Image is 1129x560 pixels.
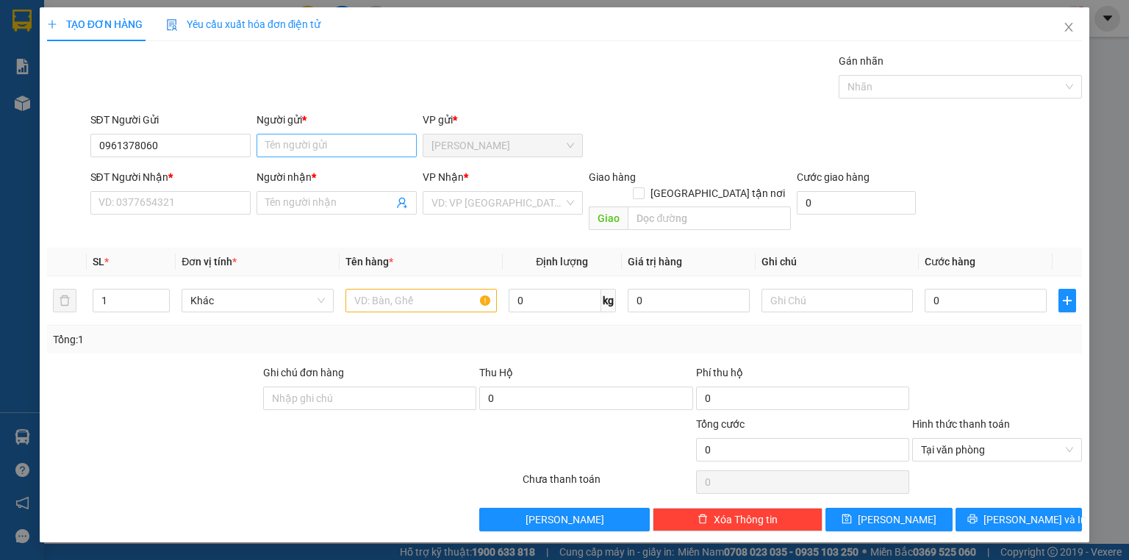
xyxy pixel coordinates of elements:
span: delete [698,514,708,525]
div: [PERSON_NAME] [8,105,327,144]
span: Xóa Thông tin [714,511,778,528]
span: Tại văn phòng [921,439,1073,461]
span: [PERSON_NAME] và In [983,511,1086,528]
input: VD: Bàn, Ghế [345,289,497,312]
button: save[PERSON_NAME] [825,508,953,531]
span: Giá trị hàng [628,256,682,268]
div: Chưa thanh toán [521,471,694,497]
span: plus [47,19,57,29]
button: plus [1058,289,1076,312]
span: Định lượng [536,256,588,268]
span: close [1063,21,1075,33]
div: Tổng: 1 [53,331,437,348]
div: Phí thu hộ [696,365,909,387]
button: [PERSON_NAME] [479,508,649,531]
label: Cước giao hàng [797,171,870,183]
span: SL [93,256,104,268]
span: kg [601,289,616,312]
div: Người nhận [257,169,417,185]
button: delete [53,289,76,312]
span: Cước hàng [925,256,975,268]
input: Cước giao hàng [797,191,916,215]
span: Nguyễn Văn Nguyễn [431,134,574,157]
div: SĐT Người Gửi [90,112,251,128]
label: Hình thức thanh toán [912,418,1010,430]
span: [PERSON_NAME] [526,511,604,528]
label: Gán nhãn [839,55,884,67]
button: Close [1048,7,1089,49]
input: Ghi Chú [761,289,913,312]
img: icon [166,19,178,31]
span: Tổng cước [696,418,745,430]
button: printer[PERSON_NAME] và In [956,508,1083,531]
text: NVNTLT1410250001 [62,70,274,96]
span: Giao [589,207,628,230]
th: Ghi chú [756,248,919,276]
label: Ghi chú đơn hàng [263,367,344,378]
span: [PERSON_NAME] [858,511,936,528]
span: Đơn vị tính [182,256,237,268]
span: save [842,514,852,525]
span: [GEOGRAPHIC_DATA] tận nơi [645,185,791,201]
span: user-add [396,197,408,209]
input: Ghi chú đơn hàng [263,387,476,410]
div: Người gửi [257,112,417,128]
div: VP gửi [423,112,583,128]
div: SĐT Người Nhận [90,169,251,185]
button: deleteXóa Thông tin [653,508,822,531]
span: Tên hàng [345,256,393,268]
input: Dọc đường [628,207,791,230]
span: VP Nhận [423,171,464,183]
span: Giao hàng [589,171,636,183]
input: 0 [628,289,750,312]
span: Khác [190,290,324,312]
span: TẠO ĐƠN HÀNG [47,18,143,30]
span: printer [967,514,978,525]
span: Yêu cầu xuất hóa đơn điện tử [166,18,321,30]
span: plus [1059,295,1075,306]
span: Thu Hộ [479,367,513,378]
